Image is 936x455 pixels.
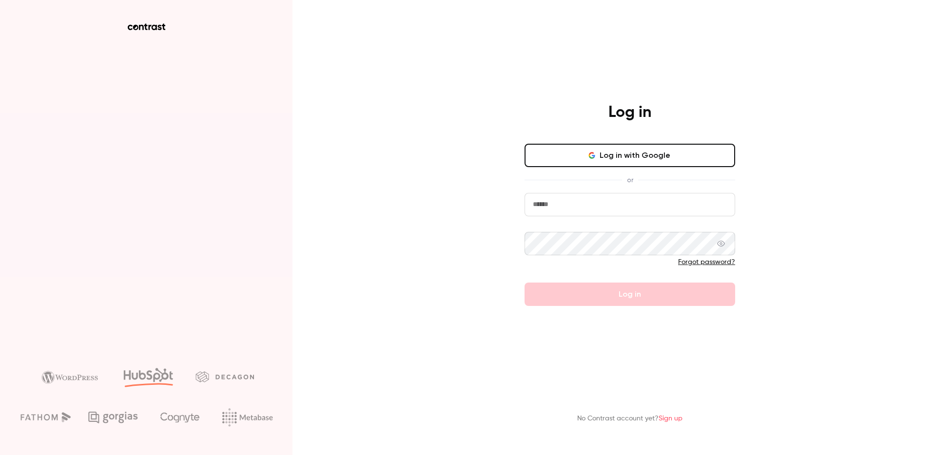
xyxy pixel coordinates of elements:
[622,175,638,185] span: or
[659,415,682,422] a: Sign up
[678,259,735,265] a: Forgot password?
[525,144,735,167] button: Log in with Google
[608,103,651,122] h4: Log in
[195,371,254,382] img: decagon
[577,414,682,424] p: No Contrast account yet?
